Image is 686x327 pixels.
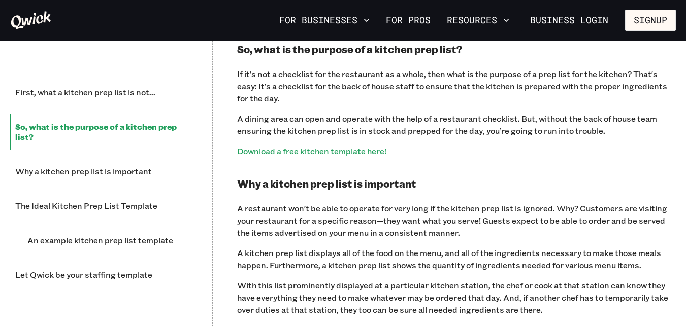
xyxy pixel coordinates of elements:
[382,12,435,29] a: For Pros
[275,12,374,29] button: For Businesses
[237,146,386,156] a: Download a free kitchen template here!
[237,43,676,56] h2: So, what is the purpose of a kitchen prep list?
[443,12,513,29] button: Resources
[521,10,617,31] a: Business Login
[10,158,188,185] li: Why a kitchen prep list is important
[237,113,676,137] p: A dining area can open and operate with the help of a restaurant checklist. But, without the back...
[237,202,676,239] p: A restaurant won't be able to operate for very long if the kitchen prep list is ignored. Why? Cus...
[22,227,188,253] li: An example kitchen prep list template
[237,177,676,190] h2: Why a kitchen prep list is important
[237,279,676,316] p: With this list prominently displayed at a particular kitchen station, the chef or cook at that st...
[10,114,188,150] li: So, what is the purpose of a kitchen prep list?
[625,10,676,31] button: Signup
[10,79,188,105] li: First, what a kitchen prep list is not...
[10,193,188,219] li: The Ideal Kitchen Prep List Template
[237,68,676,104] p: If it's not a checklist for the restaurant as a whole, then what is the purpose of a prep list fo...
[237,247,676,271] p: A kitchen prep list displays all of the food on the menu, and all of the ingredients necessary to...
[10,262,188,288] li: Let Qwick be your staffing template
